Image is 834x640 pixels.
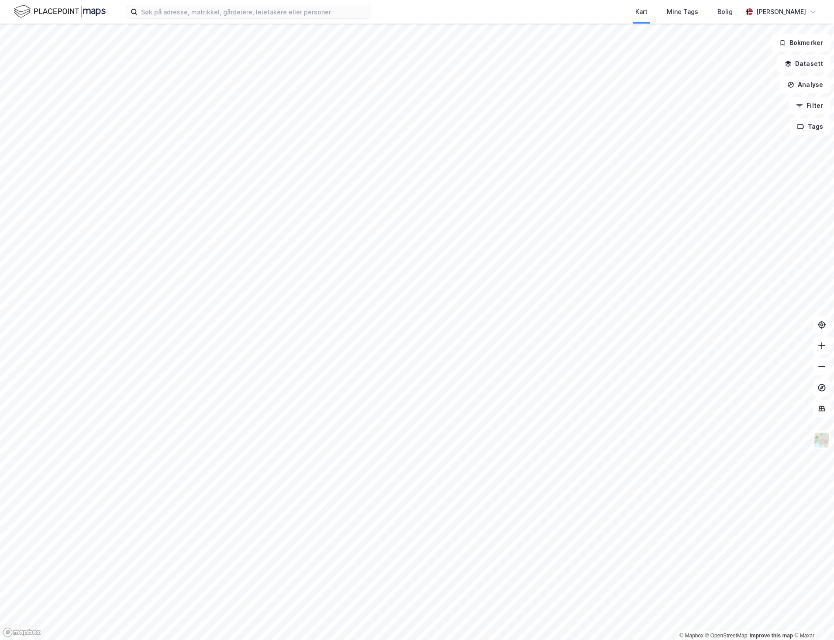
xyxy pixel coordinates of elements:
div: Kart [635,7,648,17]
iframe: Chat Widget [790,598,834,640]
div: [PERSON_NAME] [756,7,806,17]
a: Mapbox homepage [3,627,41,637]
div: Mine Tags [667,7,698,17]
button: Bokmerker [772,34,831,52]
button: Analyse [780,76,831,93]
img: Z [813,432,830,448]
a: Improve this map [750,633,793,639]
div: Bolig [717,7,733,17]
input: Søk på adresse, matrikkel, gårdeiere, leietakere eller personer [138,5,371,18]
a: Mapbox [679,633,703,639]
button: Tags [790,118,831,135]
button: Filter [789,97,831,114]
a: OpenStreetMap [705,633,748,639]
div: Kontrollprogram for chat [790,598,834,640]
img: logo.f888ab2527a4732fd821a326f86c7f29.svg [14,4,106,19]
button: Datasett [777,55,831,72]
